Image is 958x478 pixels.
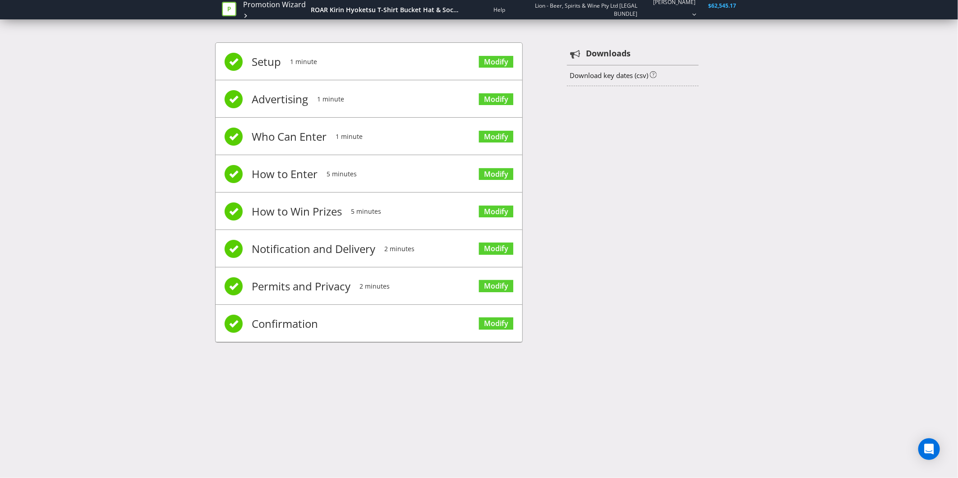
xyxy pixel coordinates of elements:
[252,156,318,192] span: How to Enter
[479,317,513,330] a: Modify
[479,93,513,106] a: Modify
[479,243,513,255] a: Modify
[479,206,513,218] a: Modify
[518,2,637,17] span: Lion - Beer, Spirits & Wine Pty Ltd [LEGAL BUNDLE]
[708,2,736,9] span: $62,545.17
[252,231,375,267] span: Notification and Delivery
[493,6,505,14] a: Help
[479,168,513,180] a: Modify
[327,156,357,192] span: 5 minutes
[479,280,513,292] a: Modify
[252,268,350,304] span: Permits and Privacy
[359,268,390,304] span: 2 minutes
[317,81,344,117] span: 1 minute
[479,131,513,143] a: Modify
[351,193,381,230] span: 5 minutes
[252,119,327,155] span: Who Can Enter
[384,231,415,267] span: 2 minutes
[586,48,631,60] strong: Downloads
[252,306,318,342] span: Confirmation
[570,49,580,59] tspan: 
[290,44,317,80] span: 1 minute
[311,5,458,14] div: ROAR Kirin Hyoketsu T-Shirt Bucket Hat & Sock Kit
[570,71,648,80] a: Download key dates (csv)
[252,193,342,230] span: How to Win Prizes
[252,44,281,80] span: Setup
[252,81,308,117] span: Advertising
[479,56,513,68] a: Modify
[918,438,940,460] div: Open Intercom Messenger
[336,119,363,155] span: 1 minute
